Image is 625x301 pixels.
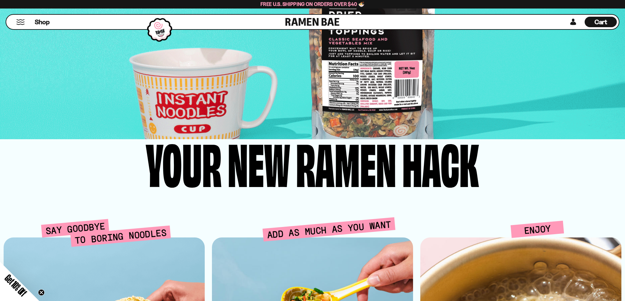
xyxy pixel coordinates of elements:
button: Close teaser [38,289,45,296]
span: Enjoy [510,220,564,238]
span: Cart [594,18,607,26]
span: Free U.S. Shipping on Orders over $40 🍜 [260,1,365,7]
span: Get 10% Off [3,273,29,298]
div: New [228,139,290,184]
span: Say Goodbye [41,219,109,238]
span: Add as much as you want [262,217,395,241]
span: to boring noodles [70,226,171,247]
span: Shop [35,18,50,27]
a: Shop [35,17,50,27]
div: Hack [402,139,479,184]
div: Your [146,139,222,184]
div: Ramen [296,139,396,184]
div: Cart [585,15,617,29]
button: Mobile Menu Trigger [16,19,25,25]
